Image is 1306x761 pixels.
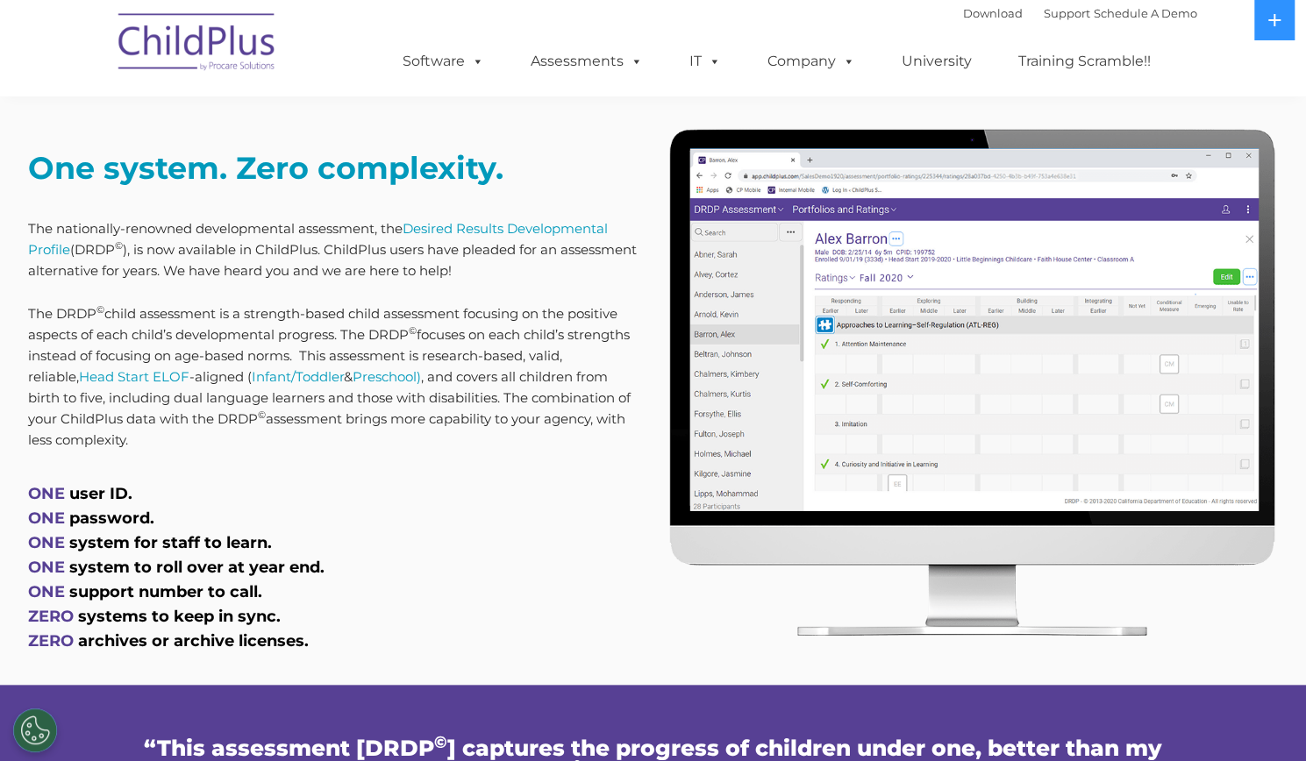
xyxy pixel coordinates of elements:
a: Preschool) [353,368,421,385]
span: ONE [28,509,65,528]
a: Head Start ELOF [79,368,189,385]
span: ONE [28,582,65,601]
img: DRDP-Desktop-2020 [667,126,1279,642]
a: Assessments [513,44,660,79]
sup: © [258,409,266,421]
a: Company [750,44,873,79]
span: system for staff to learn. [69,533,272,552]
button: Cookies Settings [13,708,57,752]
font: | [963,6,1197,20]
span: password. [69,509,154,528]
span: system to roll over at year end. [69,558,325,577]
span: ZERO [28,607,74,626]
p: The nationally-renowned developmental assessment, the (DRDP ), is now available in ChildPlus. Chi... [28,218,640,281]
a: Support [1044,6,1090,20]
span: ONE [28,558,65,577]
sup: © [115,239,123,252]
a: Infant/Toddler [252,368,344,385]
a: Training Scramble!! [1001,44,1168,79]
sup: © [434,732,447,752]
sup: © [409,324,417,337]
span: ONE [28,533,65,552]
span: ZERO [28,631,74,651]
sup: © [96,303,104,316]
span: ONE [28,484,65,503]
a: IT [672,44,739,79]
strong: One system. Zero complexity. [28,149,503,187]
span: systems to keep in sync. [78,607,281,626]
span: support number to call. [69,582,262,601]
img: ChildPlus by Procare Solutions [110,1,285,89]
span: user ID. [69,484,132,503]
a: Schedule A Demo [1094,6,1197,20]
a: Download [963,6,1023,20]
a: Software [385,44,502,79]
span: archives or archive licenses. [78,631,309,651]
a: Desired Results Developmental Profile [28,220,608,258]
p: The DRDP child assessment is a strength-based child assessment focusing on the positive aspects o... [28,303,640,451]
a: University [884,44,989,79]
